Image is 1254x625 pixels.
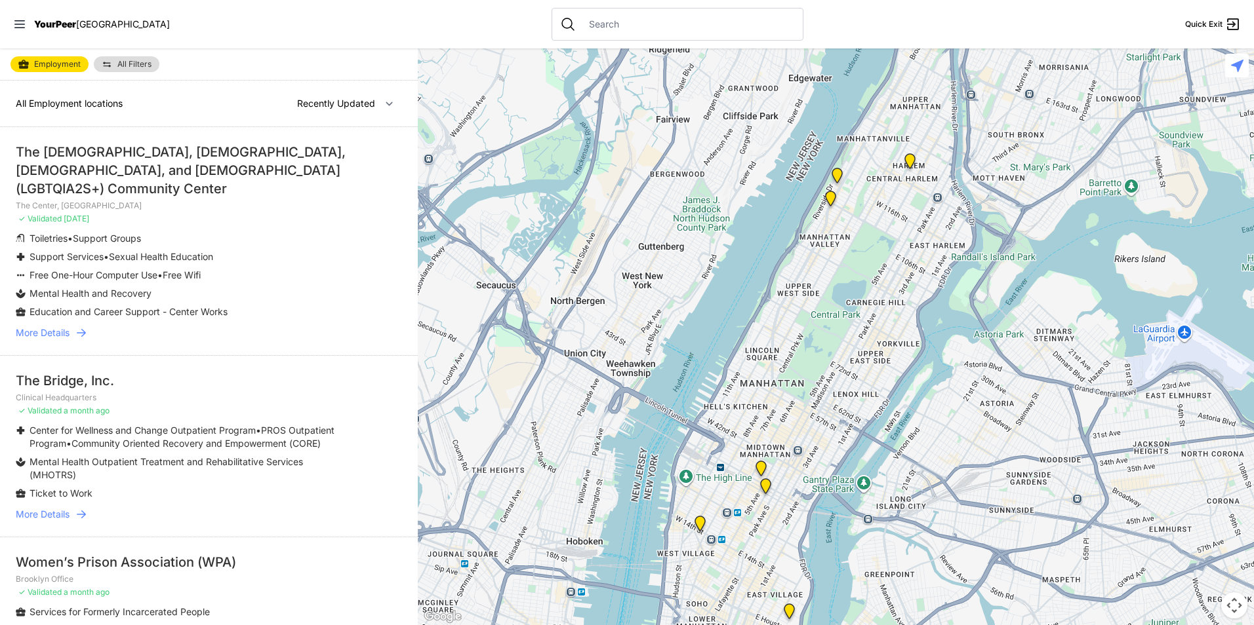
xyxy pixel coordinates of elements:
[64,587,110,597] span: a month ago
[30,606,210,617] span: Services for Formerly Incarcerated People
[18,214,62,223] span: ✓ Validated
[117,60,152,68] span: All Filters
[30,233,68,244] span: Toiletries
[817,185,844,217] div: Clinical Headquarters
[16,574,402,584] p: Brooklyn Office
[16,326,402,339] a: More Details
[30,288,152,299] span: Mental Health and Recovery
[73,233,141,244] span: Support Groups
[421,608,464,625] a: Open this area in Google Maps (opens a new window)
[1221,592,1247,618] button: Map camera controls
[421,608,464,625] img: Google
[64,406,110,415] span: a month ago
[71,438,321,449] span: Community Oriented Recovery and Empowerment (CORE)
[109,251,213,262] span: Sexual Health Education
[18,406,62,415] span: ✓ Validated
[34,18,76,29] span: YourPeer
[897,148,923,180] div: Oberia Dempsey Multi Services Center
[157,269,163,280] span: •
[64,214,89,223] span: [DATE]
[94,56,159,72] a: All Filters
[1185,19,1223,29] span: Quick Exit
[752,473,779,504] div: Greater New York City
[34,59,81,69] span: Employment
[104,251,109,262] span: •
[16,553,402,571] div: Women’s Prison Association (WPA)
[16,392,402,403] p: Clinical Headquarters
[163,269,201,280] span: Free Wifi
[16,508,70,521] span: More Details
[16,371,402,390] div: The Bridge, Inc.
[16,200,402,211] p: The Center, [GEOGRAPHIC_DATA]
[68,233,73,244] span: •
[10,56,89,72] a: Employment
[687,510,714,542] div: The Center, Main Building
[30,425,256,436] span: Center for Wellness and Change Outpatient Program
[30,251,104,262] span: Support Services
[30,269,157,280] span: Free One-Hour Computer Use
[76,18,170,29] span: [GEOGRAPHIC_DATA]
[66,438,71,449] span: •
[1185,16,1241,32] a: Quick Exit
[256,425,261,436] span: •
[18,587,62,597] span: ✓ Validated
[16,326,70,339] span: More Details
[16,98,123,109] span: All Employment locations
[16,508,402,521] a: More Details
[30,306,228,317] span: Education and Career Support - Center Works
[581,18,795,31] input: Search
[34,20,170,28] a: YourPeer[GEOGRAPHIC_DATA]
[16,143,402,198] div: The [DEMOGRAPHIC_DATA], [DEMOGRAPHIC_DATA], [DEMOGRAPHIC_DATA], and [DEMOGRAPHIC_DATA] (LGBTQIA2S...
[30,487,92,499] span: Ticket to Work
[30,456,303,480] span: Mental Health Outpatient Treatment and Rehabilitative Services (MHOTRS)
